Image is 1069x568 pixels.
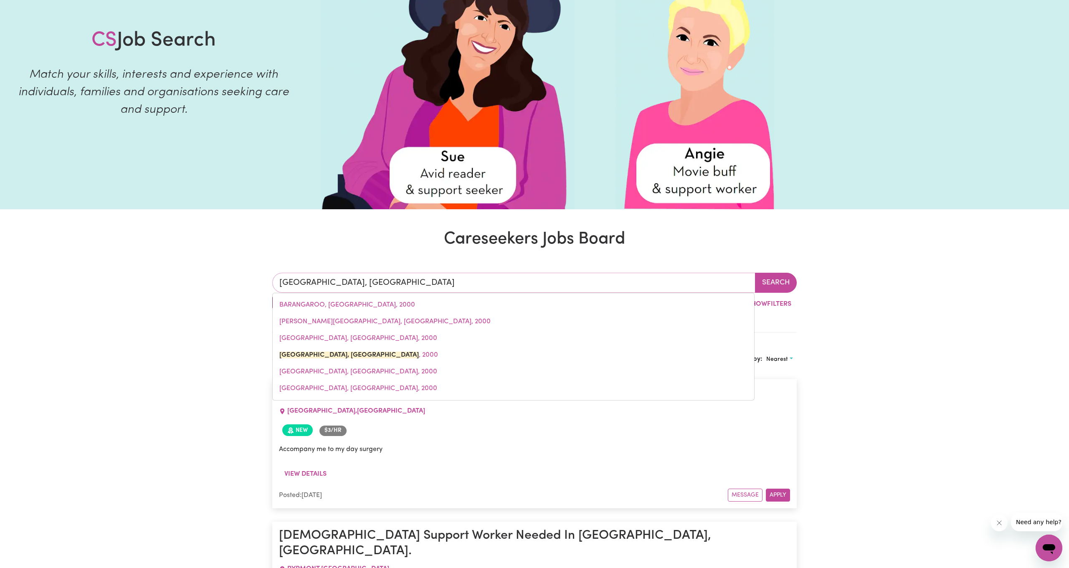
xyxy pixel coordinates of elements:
[279,466,332,482] button: View details
[279,352,438,358] span: , 2000
[279,352,419,358] mark: [GEOGRAPHIC_DATA], [GEOGRAPHIC_DATA]
[732,296,797,312] button: ShowFilters
[10,66,297,119] p: Match your skills, interests and experience with individuals, families and organisations seeking ...
[279,490,728,500] div: Posted: [DATE]
[273,363,754,380] a: PARLIAMENT HOUSE, New South Wales, 2000
[747,301,767,307] span: Show
[279,335,437,342] span: [GEOGRAPHIC_DATA], [GEOGRAPHIC_DATA], 2000
[755,273,797,293] button: Search
[1011,513,1062,531] iframe: Message from company
[766,489,790,502] button: Apply for this job
[1036,535,1062,561] iframe: Button to launch messaging window
[273,380,754,397] a: SYDNEY, New South Wales, 2000
[762,353,797,366] button: Sort search results
[273,313,754,330] a: DAWES POINT, New South Wales, 2000
[273,330,754,347] a: HAYMARKET, New South Wales, 2000
[279,302,415,308] span: BARANGAROO, [GEOGRAPHIC_DATA], 2000
[91,30,117,51] span: CS
[766,356,788,363] span: Nearest
[279,368,437,375] span: [GEOGRAPHIC_DATA], [GEOGRAPHIC_DATA], 2000
[279,444,790,454] p: Accompany me to my day surgery
[287,408,425,414] span: [GEOGRAPHIC_DATA] , [GEOGRAPHIC_DATA]
[279,385,437,392] span: [GEOGRAPHIC_DATA], [GEOGRAPHIC_DATA], 2000
[991,515,1008,531] iframe: Close message
[728,489,762,502] button: Message
[279,318,491,325] span: [PERSON_NAME][GEOGRAPHIC_DATA], [GEOGRAPHIC_DATA], 2000
[273,297,754,313] a: BARANGAROO, New South Wales, 2000
[272,273,755,293] input: Enter a suburb or postcode
[272,293,755,401] div: menu-options
[319,426,347,436] span: Job rate per hour
[279,528,790,559] h1: [DEMOGRAPHIC_DATA] Support Worker Needed In [GEOGRAPHIC_DATA], [GEOGRAPHIC_DATA].
[91,29,216,53] h1: Job Search
[273,347,754,363] a: MILLERS POINT, New South Wales, 2000
[282,424,313,436] span: Job posted within the last 30 days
